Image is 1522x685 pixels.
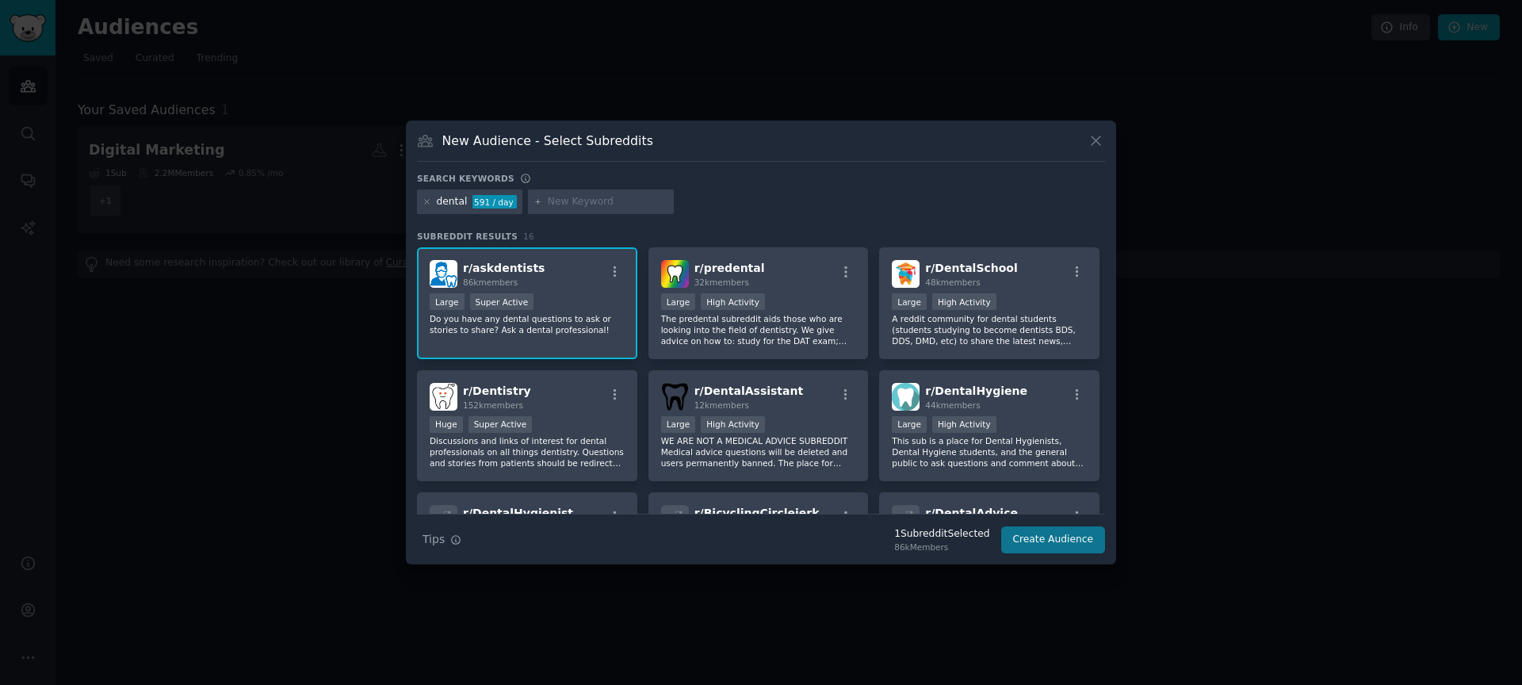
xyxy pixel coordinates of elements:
[892,293,927,310] div: Large
[694,385,803,397] span: r/ DentalAssistant
[892,383,920,411] img: DentalHygiene
[932,416,996,433] div: High Activity
[925,400,980,410] span: 44k members
[417,231,518,242] span: Subreddit Results
[701,416,765,433] div: High Activity
[470,293,534,310] div: Super Active
[661,416,696,433] div: Large
[894,541,989,553] div: 86k Members
[925,262,1017,274] span: r/ DentalSchool
[694,507,820,519] span: r/ BicyclingCirclejerk
[430,293,465,310] div: Large
[437,195,468,209] div: dental
[463,400,523,410] span: 152k members
[430,260,457,288] img: askdentists
[694,277,749,287] span: 32k members
[472,195,517,209] div: 591 / day
[468,416,533,433] div: Super Active
[932,293,996,310] div: High Activity
[661,383,689,411] img: DentalAssistant
[892,313,1087,346] p: A reddit community for dental students (students studying to become dentists BDS, DDS, DMD, etc) ...
[661,260,689,288] img: predental
[694,262,765,274] span: r/ predental
[925,277,980,287] span: 48k members
[463,277,518,287] span: 86k members
[442,132,653,149] h3: New Audience - Select Subreddits
[523,232,534,241] span: 16
[925,385,1027,397] span: r/ DentalHygiene
[463,262,545,274] span: r/ askdentists
[430,383,457,411] img: Dentistry
[1001,526,1106,553] button: Create Audience
[430,416,463,433] div: Huge
[701,293,765,310] div: High Activity
[661,435,856,469] p: WE ARE NOT A MEDICAL ADVICE SUBREDDIT Medical advice questions will be deleted and users permanen...
[925,507,1018,519] span: r/ DentalAdvice
[661,313,856,346] p: The predental subreddit aids those who are looking into the field of dentistry. We give advice on...
[892,435,1087,469] p: This sub is a place for Dental Hygienists, Dental Hygiene students, and the general public to ask...
[463,385,531,397] span: r/ Dentistry
[417,526,467,553] button: Tips
[430,313,625,335] p: Do you have any dental questions to ask or stories to share? Ask a dental professional!
[892,260,920,288] img: DentalSchool
[661,293,696,310] div: Large
[430,435,625,469] p: Discussions and links of interest for dental professionals on all things dentistry. Questions and...
[894,527,989,541] div: 1 Subreddit Selected
[548,195,668,209] input: New Keyword
[423,531,445,548] span: Tips
[892,416,927,433] div: Large
[417,173,514,184] h3: Search keywords
[463,507,573,519] span: r/ DentalHygienist
[694,400,749,410] span: 12k members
